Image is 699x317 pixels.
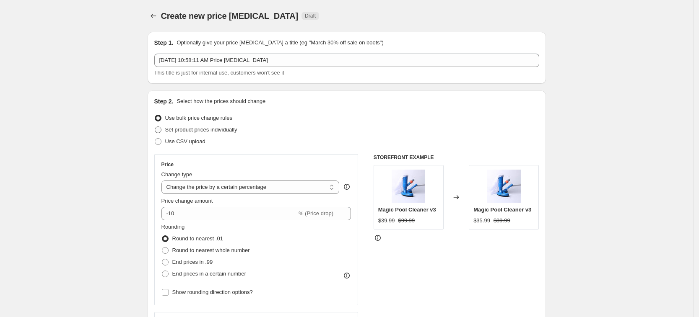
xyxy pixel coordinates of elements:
span: Rounding [161,224,185,230]
h3: Price [161,161,174,168]
span: $35.99 [473,217,490,224]
span: This title is just for internal use, customers won't see it [154,70,284,76]
span: Change type [161,171,192,178]
span: Create new price [MEDICAL_DATA] [161,11,299,21]
span: Show rounding direction options? [172,289,253,295]
span: Round to nearest .01 [172,235,223,242]
span: $39.99 [494,217,510,224]
span: Use bulk price change rules [165,115,232,121]
p: Select how the prices should change [177,97,265,106]
span: End prices in a certain number [172,271,246,277]
span: Use CSV upload [165,138,205,144]
span: $39.99 [378,217,395,224]
span: Set product prices individually [165,126,237,133]
h6: STOREFRONT EXAMPLE [374,154,539,161]
span: Draft [305,13,316,19]
span: End prices in .99 [172,259,213,265]
h2: Step 1. [154,39,174,47]
input: -15 [161,207,297,220]
p: Optionally give your price [MEDICAL_DATA] a title (eg "March 30% off sale on boots") [177,39,383,47]
div: help [343,183,351,191]
h2: Step 2. [154,97,174,106]
span: Magic Pool Cleaner v3 [473,206,531,213]
input: 30% off holiday sale [154,54,539,67]
span: Round to nearest whole number [172,247,250,253]
span: % (Price drop) [299,210,333,216]
span: Magic Pool Cleaner v3 [378,206,436,213]
button: Price change jobs [148,10,159,22]
img: 7744540546bc0554166fdab714758ee90cb7e40b_400_400_80x.jpg [392,170,425,203]
span: Price change amount [161,198,213,204]
span: $99.99 [398,217,415,224]
img: 7744540546bc0554166fdab714758ee90cb7e40b_400_400_80x.jpg [487,170,521,203]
